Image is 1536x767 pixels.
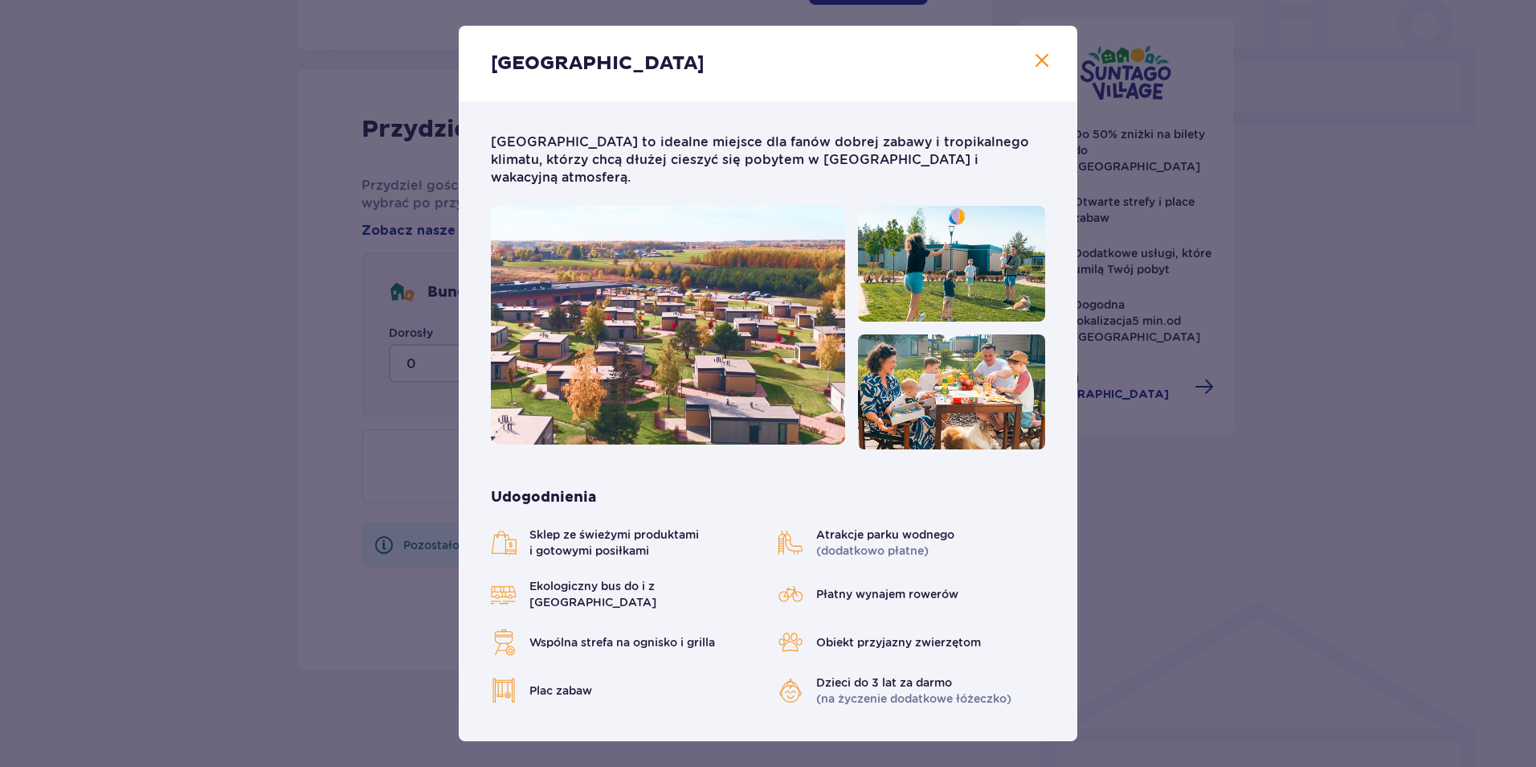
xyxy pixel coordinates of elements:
[491,206,845,445] img: Suntago Village - aerial view of the area
[858,334,1045,450] img: Syntago Village - family dinig outside
[778,581,803,607] img: bicycle icon
[491,678,517,703] img: playground icon
[491,133,1045,206] p: [GEOGRAPHIC_DATA] to idealne miejsce dla fanów dobrej zabawy i tropikalnego klimatu, którzy chcą ...
[816,586,958,602] span: Płatny wynajem rowerów
[491,581,517,607] img: bus icon
[491,530,517,556] img: shops icon
[491,707,624,765] p: Nasze bungalowy
[491,630,517,655] img: grill icon
[778,530,803,556] img: slide icon
[816,634,981,650] span: Obiekt przyjazny zwierzętom
[778,678,803,703] img: slide icon
[816,527,954,543] span: Atrakcje parku wodnego
[816,675,1011,691] span: Dzieci do 3 lat za darmo
[529,578,758,610] span: Ekologiczny bus do i z [GEOGRAPHIC_DATA]
[816,527,954,559] p: (dodatkowo płatne)
[491,51,705,76] p: [GEOGRAPHIC_DATA]
[529,634,715,650] span: Wspólna strefa na ognisko i grilla
[778,630,803,655] img: animal icon
[858,206,1045,322] img: Suntago Village - family playing outdoor games
[1032,51,1052,72] button: Zamknij
[491,449,597,507] p: Udogodnienia
[529,527,758,559] span: Sklep ze świeżymi produktami i gotowymi posiłkami
[529,683,592,699] span: Plac zabaw
[816,675,1011,707] p: (na życzenie dodatkowe łóżeczko)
